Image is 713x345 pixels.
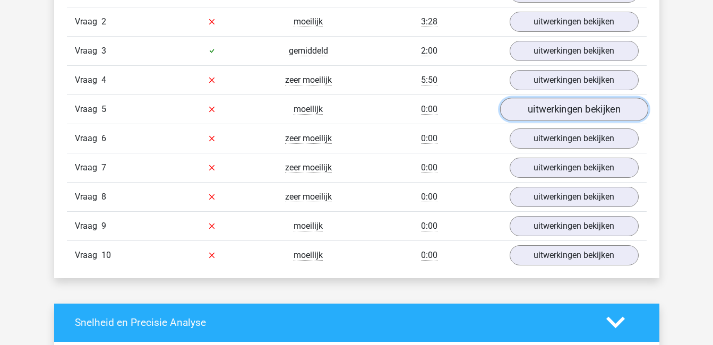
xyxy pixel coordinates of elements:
span: 6 [101,133,106,143]
span: zeer moeilijk [285,192,332,202]
span: moeilijk [294,221,323,231]
a: uitwerkingen bekijken [510,245,639,265]
span: 0:00 [421,162,437,173]
span: 7 [101,162,106,172]
span: 0:00 [421,250,437,261]
span: Vraag [75,15,101,28]
span: 3:28 [421,16,437,27]
h4: Snelheid en Precisie Analyse [75,316,590,329]
span: zeer moeilijk [285,75,332,85]
span: zeer moeilijk [285,162,332,173]
span: zeer moeilijk [285,133,332,144]
span: Vraag [75,74,101,87]
span: 5:50 [421,75,437,85]
a: uitwerkingen bekijken [510,12,639,32]
span: Vraag [75,161,101,174]
a: uitwerkingen bekijken [510,41,639,61]
span: Vraag [75,220,101,232]
a: uitwerkingen bekijken [510,216,639,236]
span: 8 [101,192,106,202]
span: moeilijk [294,104,323,115]
span: 0:00 [421,221,437,231]
a: uitwerkingen bekijken [510,128,639,149]
a: uitwerkingen bekijken [510,187,639,207]
span: 5 [101,104,106,114]
span: 0:00 [421,104,437,115]
span: moeilijk [294,16,323,27]
span: moeilijk [294,250,323,261]
a: uitwerkingen bekijken [500,98,648,121]
span: 2:00 [421,46,437,56]
a: uitwerkingen bekijken [510,158,639,178]
span: Vraag [75,103,101,116]
span: Vraag [75,45,101,57]
span: 3 [101,46,106,56]
span: 0:00 [421,192,437,202]
a: uitwerkingen bekijken [510,70,639,90]
span: 10 [101,250,111,260]
span: 2 [101,16,106,27]
span: Vraag [75,132,101,145]
span: 4 [101,75,106,85]
span: Vraag [75,191,101,203]
span: 9 [101,221,106,231]
span: Vraag [75,249,101,262]
span: gemiddeld [289,46,328,56]
span: 0:00 [421,133,437,144]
